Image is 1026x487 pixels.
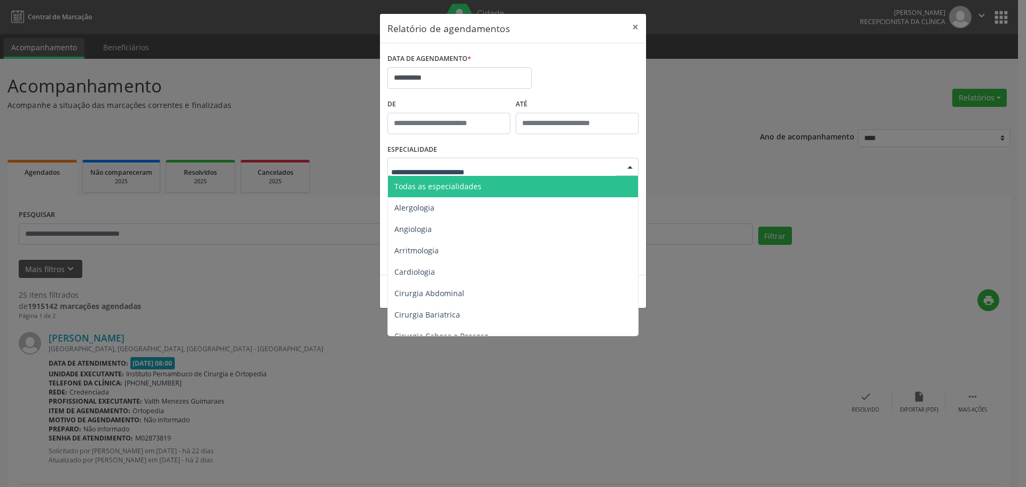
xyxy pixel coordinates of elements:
label: De [387,96,510,113]
span: Alergologia [394,203,434,213]
span: Cirurgia Bariatrica [394,310,460,320]
label: ATÉ [516,96,639,113]
button: Close [625,14,646,40]
h5: Relatório de agendamentos [387,21,510,35]
span: Cardiologia [394,267,435,277]
span: Cirurgia Abdominal [394,288,464,298]
label: DATA DE AGENDAMENTO [387,51,471,67]
span: Angiologia [394,224,432,234]
span: Todas as especialidades [394,181,481,191]
span: Cirurgia Cabeça e Pescoço [394,331,488,341]
label: ESPECIALIDADE [387,142,437,158]
span: Arritmologia [394,245,439,256]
